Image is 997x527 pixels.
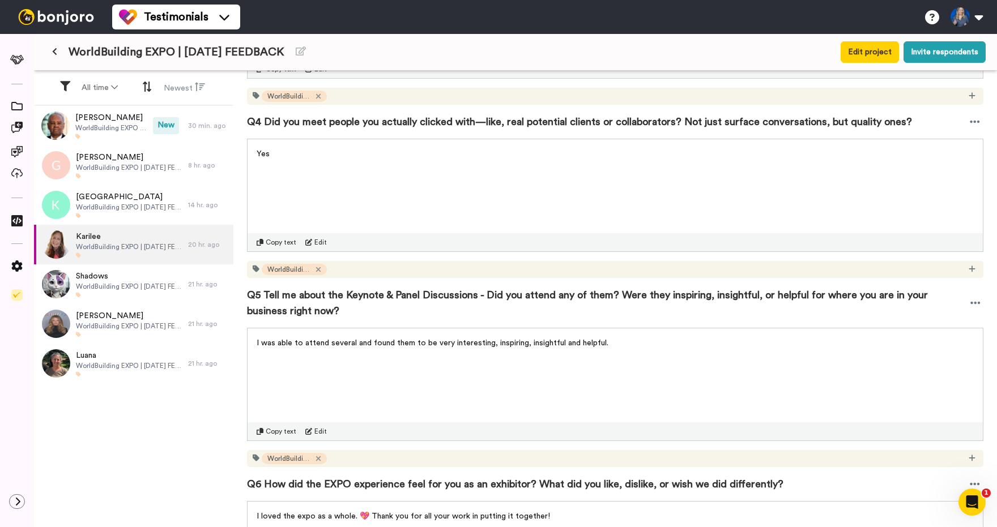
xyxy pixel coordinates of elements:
span: New [153,117,179,134]
span: Q5 Tell me about the Keynote & Panel Discussions - Did you attend any of them? Were they inspirin... [247,287,968,319]
img: 4cab479a-aaf2-4853-b85d-d395ee55eefb.png [42,230,70,259]
span: WorldBuilding EXPO | [DATE] FEEDBACK [76,322,182,331]
span: WorldBuilding EXPO | [DATE] FEEDBACK [76,163,182,172]
span: Testimonials [144,9,208,25]
iframe: Intercom live chat [958,489,986,516]
span: 1 [982,489,991,498]
span: Luana [76,350,182,361]
img: 4ccbde3d-66c5-4862-b6f0-3132448235bf.jpeg [42,349,70,378]
span: WorldBuildingEXPO [267,92,313,101]
button: Edit project [841,41,899,63]
img: Checklist.svg [11,289,23,301]
div: 14 hr. ago [188,200,228,209]
span: Karilee [76,231,182,242]
span: Q4 Did you meet people you actually clicked with—like, real potential clients or collaborators? N... [247,114,912,130]
img: tm-color.svg [119,8,137,26]
span: WorldBuilding EXPO | [DATE] FEEDBACK [75,123,147,132]
button: All time [75,78,125,98]
button: Invite respondents [904,41,986,63]
div: 21 hr. ago [188,359,228,368]
img: 38d45eaf-e5e9-48a8-8f24-2746ded53dd2.png [42,310,70,338]
span: I was able to attend several and found them to be very interesting, inspiring, insightful and hel... [257,339,608,347]
span: WorldBuilding EXPO | [DATE] FEEDBACK [76,282,182,291]
a: LuanaWorldBuilding EXPO | [DATE] FEEDBACK21 hr. ago [34,344,233,383]
a: [GEOGRAPHIC_DATA]WorldBuilding EXPO | [DATE] FEEDBACK14 hr. ago [34,185,233,225]
span: [GEOGRAPHIC_DATA] [76,191,182,203]
span: Copy text [266,427,296,436]
img: 7acc565e-25eb-462d-a52e-a57e2726e477.png [41,112,70,140]
a: KarileeWorldBuilding EXPO | [DATE] FEEDBACK20 hr. ago [34,225,233,264]
span: Edit [314,238,327,247]
span: WorldBuilding EXPO | [DATE] FEEDBACK [76,361,182,370]
div: 21 hr. ago [188,319,228,328]
a: [PERSON_NAME]WorldBuilding EXPO | [DATE] FEEDBACKNew30 min. ago [34,106,233,145]
span: I loved the expo as a whole. 💖 Thank you for all your work in putting it together! [257,512,550,520]
img: k.png [42,191,70,219]
span: Copy text [266,238,296,247]
a: [PERSON_NAME]WorldBuilding EXPO | [DATE] FEEDBACK8 hr. ago [34,145,233,185]
button: Newest [157,77,212,98]
div: 20 hr. ago [188,240,228,249]
span: WorldBuilding EXPO | [DATE] FEEDBACK [76,203,182,212]
a: ShadowsWorldBuilding EXPO | [DATE] FEEDBACK21 hr. ago [34,264,233,304]
span: [PERSON_NAME] [76,152,182,163]
span: [PERSON_NAME] [75,112,147,123]
span: Yes [257,150,270,158]
span: Edit [314,427,327,436]
span: WorldBuildingEXPO [267,454,313,463]
span: WorldBuildingEXPO [267,265,313,274]
span: WorldBuilding EXPO | [DATE] FEEDBACK [69,44,284,60]
img: bj-logo-header-white.svg [14,9,99,25]
span: WorldBuilding EXPO | [DATE] FEEDBACK [76,242,182,251]
div: 8 hr. ago [188,161,228,170]
a: [PERSON_NAME]WorldBuilding EXPO | [DATE] FEEDBACK21 hr. ago [34,304,233,344]
span: Shadows [76,271,182,282]
span: [PERSON_NAME] [76,310,182,322]
div: 21 hr. ago [188,280,228,289]
span: Q6 How did the EXPO experience feel for you as an exhibitor? What did you like, dislike, or wish ... [247,476,783,492]
img: g.png [42,151,70,179]
div: 30 min. ago [188,121,228,130]
img: 0d83f7a9-6b14-473a-adb0-193112f1df23.jpeg [42,270,70,298]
